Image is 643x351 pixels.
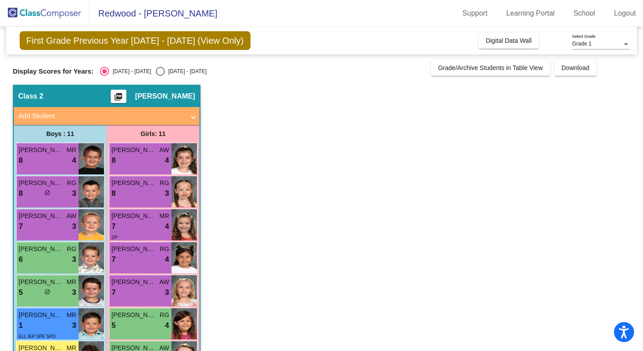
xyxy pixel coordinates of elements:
[18,92,43,101] span: Class 2
[100,67,206,76] mat-radio-group: Select an option
[160,178,169,188] span: RG
[159,211,169,221] span: MR
[499,6,562,21] a: Learning Portal
[112,277,156,287] span: [PERSON_NAME]
[67,211,76,221] span: AW
[19,244,63,254] span: [PERSON_NAME]
[112,155,116,166] span: 8
[159,277,169,287] span: AW
[160,310,169,320] span: RG
[159,145,169,155] span: AW
[113,92,124,105] mat-icon: picture_as_pdf
[13,67,94,75] span: Display Scores for Years:
[165,155,169,166] span: 4
[455,6,495,21] a: Support
[438,64,543,71] span: Grade/Archive Students in Table View
[19,254,23,265] span: 6
[19,334,56,339] span: ELL IEP SPE SPO
[20,31,251,50] span: First Grade Previous Year [DATE] - [DATE] (View Only)
[72,287,76,298] span: 3
[165,188,169,199] span: 3
[572,41,591,47] span: Grade 1
[479,33,539,49] button: Digital Data Wall
[165,254,169,265] span: 4
[112,188,116,199] span: 8
[19,155,23,166] span: 8
[555,60,597,76] button: Download
[111,90,126,103] button: Print Students Details
[19,211,63,221] span: [PERSON_NAME]
[67,310,76,320] span: MR
[19,310,63,320] span: [PERSON_NAME]
[19,188,23,199] span: 8
[431,60,550,76] button: Grade/Archive Students in Table View
[112,211,156,221] span: [PERSON_NAME]
[112,254,116,265] span: 7
[14,125,107,143] div: Boys : 11
[67,178,76,188] span: RG
[135,92,195,101] span: [PERSON_NAME]
[112,287,116,298] span: 7
[89,6,217,21] span: Redwood - [PERSON_NAME]
[165,221,169,232] span: 4
[72,155,76,166] span: 4
[14,107,200,125] mat-expansion-panel-header: Add Student
[607,6,643,21] a: Logout
[67,244,76,254] span: RG
[112,178,156,188] span: [PERSON_NAME]
[112,221,116,232] span: 7
[19,178,63,188] span: [PERSON_NAME]
[67,277,76,287] span: MR
[19,287,23,298] span: 5
[19,320,23,331] span: 1
[19,221,23,232] span: 7
[165,287,169,298] span: 3
[72,320,76,331] span: 3
[112,310,156,320] span: [PERSON_NAME]
[112,244,156,254] span: [PERSON_NAME]
[44,289,50,295] span: do_not_disturb_alt
[165,67,207,75] div: [DATE] - [DATE]
[165,320,169,331] span: 4
[109,67,151,75] div: [DATE] - [DATE]
[72,254,76,265] span: 3
[19,277,63,287] span: [PERSON_NAME]
[112,235,118,240] span: DP
[44,190,50,196] span: do_not_disturb_alt
[72,221,76,232] span: 3
[160,244,169,254] span: RG
[486,37,532,44] span: Digital Data Wall
[566,6,602,21] a: School
[107,125,200,143] div: Girls: 11
[112,320,116,331] span: 5
[19,145,63,155] span: [PERSON_NAME] [PERSON_NAME]
[112,145,156,155] span: [PERSON_NAME]
[72,188,76,199] span: 3
[18,111,184,121] mat-panel-title: Add Student
[67,145,76,155] span: MR
[562,64,589,71] span: Download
